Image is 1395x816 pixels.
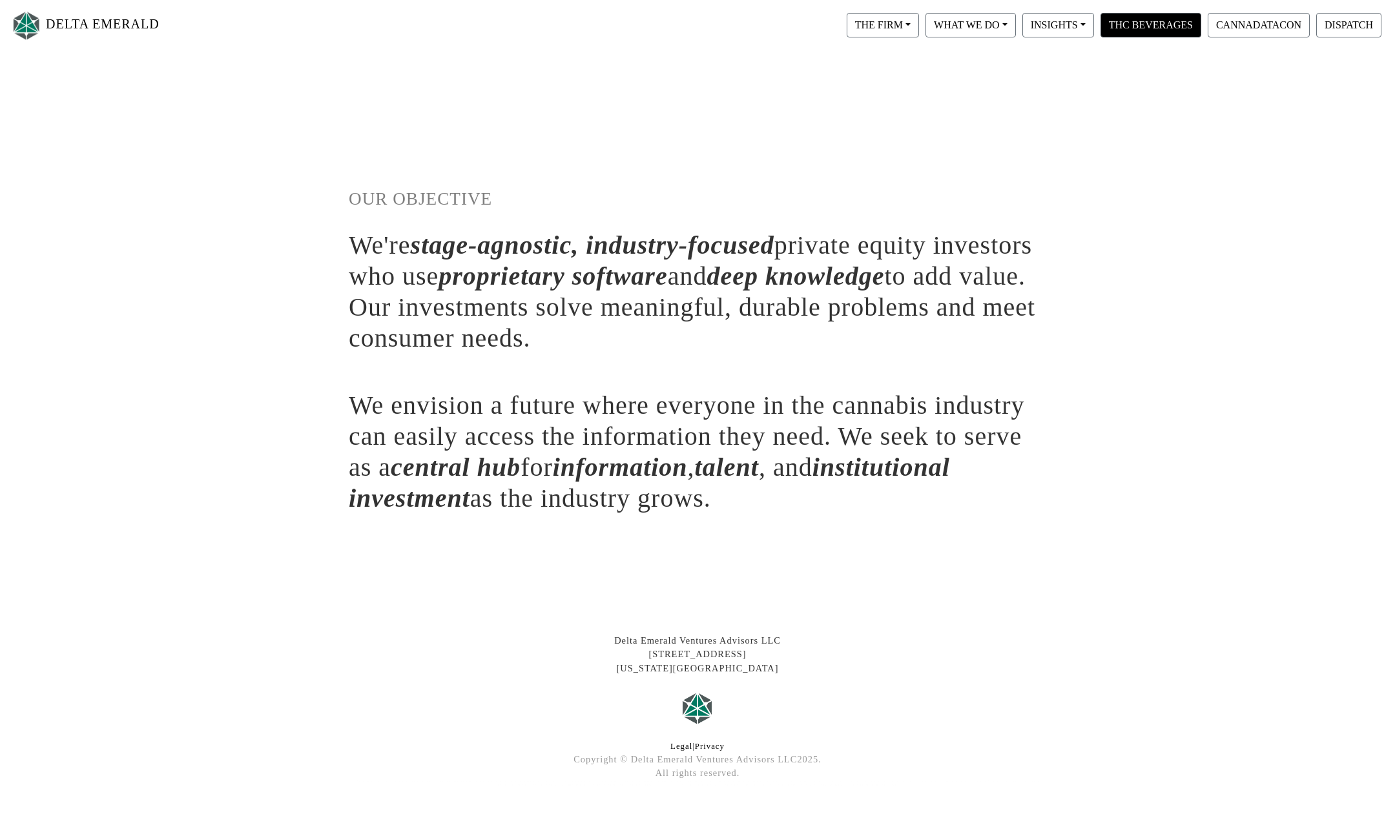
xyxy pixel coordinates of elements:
h1: We're private equity investors who use and to add value. Our investments solve meaningful, durabl... [349,230,1046,354]
h1: OUR OBJECTIVE [349,189,1046,210]
a: CANNADATACON [1204,19,1313,30]
span: stage-agnostic, industry-focused [411,230,774,260]
span: deep knowledge [707,261,884,291]
div: Delta Emerald Ventures Advisors LLC [STREET_ADDRESS] [US_STATE][GEOGRAPHIC_DATA] [339,634,1056,676]
a: Legal [670,742,692,751]
div: All rights reserved. [339,766,1056,780]
span: information [553,453,688,482]
div: At Delta Emerald Ventures, we lead in cannabis technology investing and industry insights, levera... [339,780,1056,787]
a: Privacy [695,742,725,751]
button: DISPATCH [1316,13,1381,37]
h1: We envision a future where everyone in the cannabis industry can easily access the information th... [349,390,1046,514]
span: proprietary software [439,261,667,291]
button: CANNADATACON [1208,13,1310,37]
button: THE FIRM [847,13,919,37]
a: DISPATCH [1313,19,1385,30]
button: INSIGHTS [1022,13,1094,37]
img: Logo [10,8,43,43]
span: central hub [391,453,521,482]
a: THC BEVERAGES [1097,19,1204,30]
button: WHAT WE DO [925,13,1016,37]
span: talent [695,453,759,482]
div: Copyright © Delta Emerald Ventures Advisors LLC 2025 . [339,753,1056,767]
a: DELTA EMERALD [10,5,160,46]
img: Logo [678,689,717,728]
div: | [339,740,1056,753]
button: THC BEVERAGES [1100,13,1201,37]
